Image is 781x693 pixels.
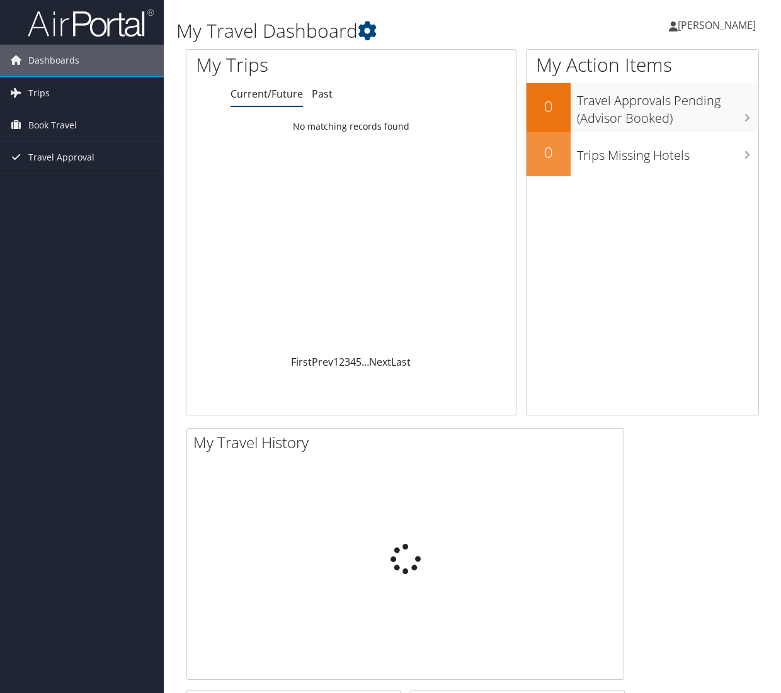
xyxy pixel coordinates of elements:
span: Trips [28,77,50,109]
h3: Trips Missing Hotels [577,140,758,164]
h1: My Travel Dashboard [176,18,571,44]
a: Next [369,355,391,369]
a: 3 [345,355,350,369]
span: … [362,355,369,369]
span: Travel Approval [28,142,94,173]
a: Last [391,355,411,369]
h2: 0 [527,96,571,117]
a: 2 [339,355,345,369]
a: 5 [356,355,362,369]
h1: My Trips [196,52,369,78]
span: Book Travel [28,110,77,141]
img: airportal-logo.png [28,8,154,38]
a: Prev [312,355,333,369]
span: [PERSON_NAME] [678,18,756,32]
h2: 0 [527,142,571,163]
a: [PERSON_NAME] [669,6,768,44]
a: Past [312,87,333,101]
h3: Travel Approvals Pending (Advisor Booked) [577,86,758,127]
a: Current/Future [231,87,303,101]
a: First [291,355,312,369]
a: 4 [350,355,356,369]
a: 0Travel Approvals Pending (Advisor Booked) [527,83,758,132]
span: Dashboards [28,45,79,76]
a: 1 [333,355,339,369]
a: 0Trips Missing Hotels [527,132,758,176]
h1: My Action Items [527,52,758,78]
td: No matching records found [186,115,516,138]
h2: My Travel History [193,432,624,453]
